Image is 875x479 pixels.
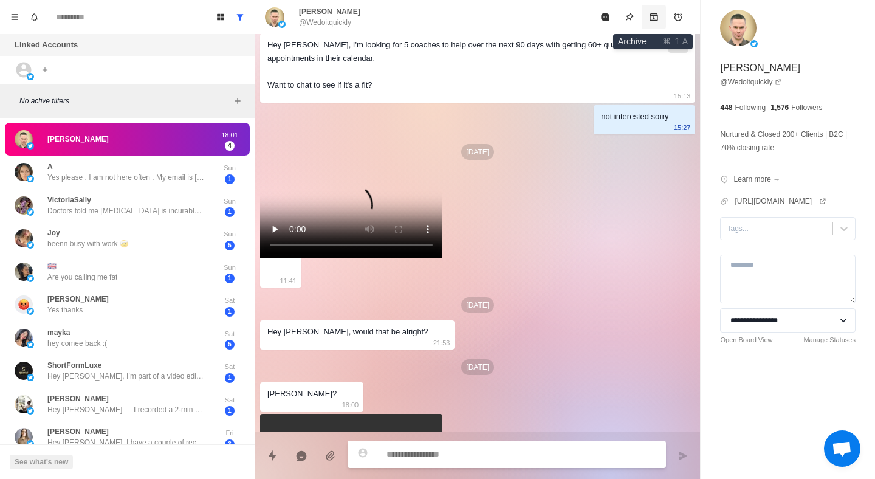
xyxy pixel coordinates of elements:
[230,94,245,108] button: Add filters
[735,196,826,207] a: [URL][DOMAIN_NAME]
[720,335,772,345] a: Open Board View
[214,229,245,239] p: Sun
[299,6,360,17] p: [PERSON_NAME]
[214,395,245,405] p: Sat
[10,455,73,469] button: See what's new
[289,444,314,468] button: Reply with AI
[601,110,668,123] div: not interested sorry
[15,39,78,51] p: Linked Accounts
[225,174,235,184] span: 1
[5,7,24,27] button: Menu
[15,395,33,413] img: picture
[47,404,205,415] p: Hey [PERSON_NAME] — I recorded a 2‑min Loom showing how you could get 60+ short-form clips a mont...
[214,196,245,207] p: Sun
[617,5,642,29] button: Pin
[225,307,235,317] span: 1
[803,335,856,345] a: Manage Statuses
[47,393,109,404] p: [PERSON_NAME]
[214,329,245,339] p: Sat
[15,163,33,181] img: picture
[720,77,782,88] a: @Wedoitquickly
[24,7,44,27] button: Notifications
[720,102,732,113] p: 448
[720,128,856,154] p: Nurtured & Closed 200+ Clients | B2C | 70% closing rate
[27,341,34,348] img: picture
[278,21,286,28] img: picture
[214,362,245,372] p: Sat
[791,102,822,113] p: Followers
[27,275,34,282] img: picture
[214,428,245,438] p: Fri
[27,374,34,381] img: picture
[47,238,129,249] p: beenn busy with work 🤕
[674,121,691,134] p: 15:27
[47,305,83,315] p: Yes thanks
[214,163,245,173] p: Sun
[666,5,690,29] button: Add reminder
[318,444,343,468] button: Add media
[47,360,101,371] p: ShortFormLuxe
[750,40,758,47] img: picture
[47,294,109,305] p: [PERSON_NAME]
[267,38,668,92] div: Hey [PERSON_NAME], I'm looking for 5 coaches to help over the next 90 days with getting 60+ quali...
[225,274,235,283] span: 1
[225,141,235,151] span: 4
[642,5,666,29] button: Archive
[47,426,109,437] p: [PERSON_NAME]
[720,10,757,46] img: picture
[824,430,860,467] a: Open chat
[15,428,33,446] img: picture
[19,95,230,106] p: No active filters
[27,407,34,415] img: picture
[38,63,52,77] button: Add account
[15,130,33,148] img: picture
[225,439,235,449] span: 3
[225,340,235,350] span: 5
[27,208,34,216] img: picture
[733,174,780,185] p: Learn more →
[27,175,34,182] img: picture
[674,89,691,103] p: 15:13
[225,406,235,416] span: 1
[225,241,235,250] span: 5
[47,327,70,338] p: mayka
[27,73,34,80] img: picture
[211,7,230,27] button: Board View
[15,229,33,247] img: picture
[735,102,766,113] p: Following
[47,161,53,172] p: A
[27,241,34,249] img: picture
[47,227,60,238] p: Joy
[593,5,617,29] button: Mark as read
[461,144,494,160] p: [DATE]
[214,130,245,140] p: 18:01
[265,7,284,27] img: picture
[214,295,245,306] p: Sat
[27,142,34,150] img: picture
[225,207,235,217] span: 1
[230,7,250,27] button: Show all conversations
[27,308,34,315] img: picture
[47,205,205,216] p: Doctors told me [MEDICAL_DATA] is incurable. I have decided to travel alone and bid farewell to t...
[770,102,789,113] p: 1,576
[15,295,33,314] img: picture
[225,373,235,383] span: 1
[47,134,109,145] p: [PERSON_NAME]
[15,263,33,281] img: picture
[47,272,117,283] p: Are you calling me fat
[671,444,695,468] button: Send message
[47,195,91,205] p: VictoriaSally
[27,440,34,447] img: picture
[47,437,205,448] p: Hey [PERSON_NAME], I have a couple of recording slots that just opened up to get you featured on ...
[299,17,351,28] p: @Wedoitquickly
[214,263,245,273] p: Sun
[47,371,205,382] p: Hey [PERSON_NAME], I’m part of a video editing agency focused on helping high-ticket business own...
[47,261,57,272] p: 🇬🇧
[260,444,284,468] button: Quick replies
[15,362,33,380] img: picture
[47,338,107,349] p: hey comee back :(
[720,61,800,75] p: [PERSON_NAME]
[15,329,33,347] img: picture
[15,196,33,215] img: picture
[47,172,205,183] p: Yes please . I am not here often . My email is [EMAIL_ADDRESS][DOMAIN_NAME]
